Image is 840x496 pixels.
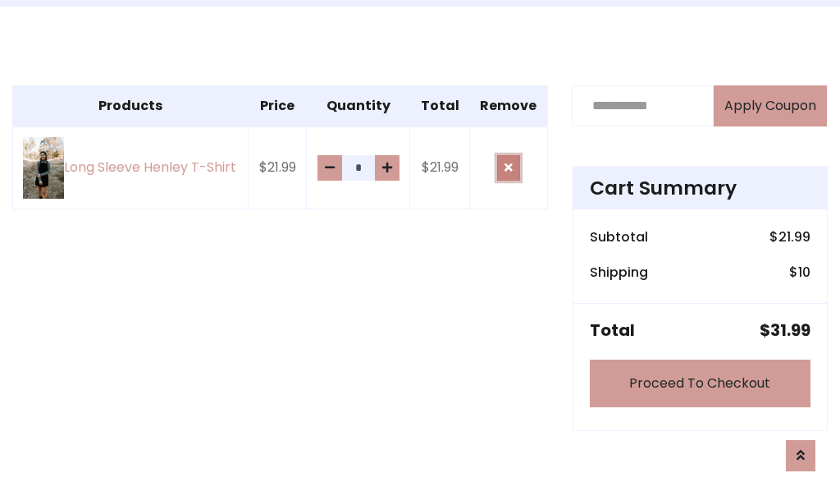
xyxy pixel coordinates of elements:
span: 31.99 [770,319,810,342]
button: Apply Coupon [714,85,827,126]
th: Remove [469,85,547,126]
td: $21.99 [249,126,307,209]
h5: Total [590,320,635,340]
span: 10 [798,263,810,282]
th: Quantity [307,85,410,126]
h5: $ [760,320,810,340]
span: 21.99 [778,227,810,246]
h6: Shipping [590,264,648,280]
th: Total [410,85,470,126]
h4: Cart Summary [590,177,810,200]
h6: $ [789,264,810,280]
h6: $ [769,229,810,245]
th: Products [13,85,249,126]
a: Long Sleeve Henley T-Shirt [23,137,238,199]
a: Proceed To Checkout [590,360,810,407]
th: Price [249,85,307,126]
td: $21.99 [410,126,470,209]
h6: Subtotal [590,229,648,245]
